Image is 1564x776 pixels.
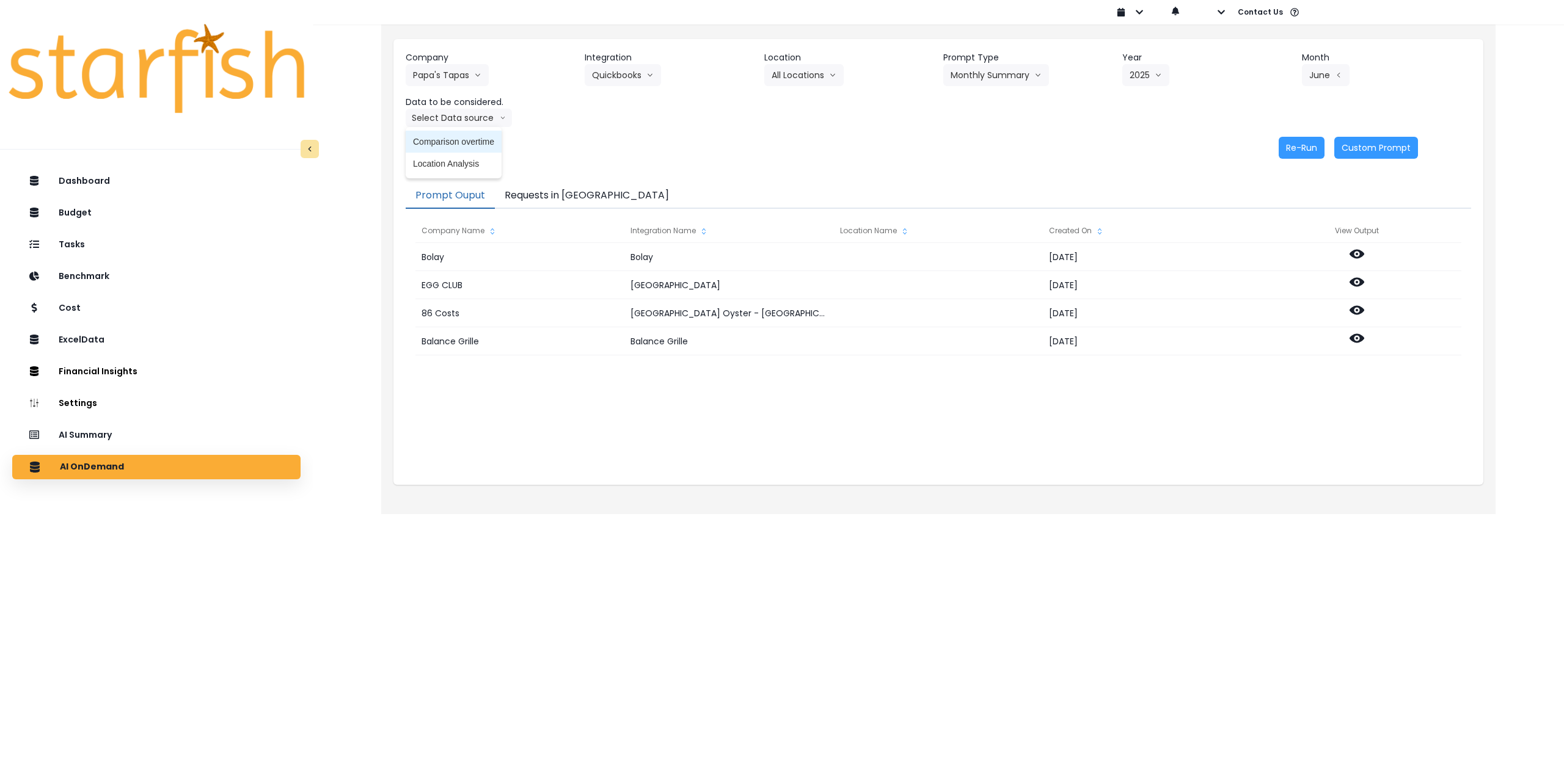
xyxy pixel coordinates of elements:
[1155,69,1162,81] svg: arrow down line
[415,271,624,299] div: EGG CLUB
[474,69,481,81] svg: arrow down line
[488,227,497,236] svg: sort
[12,169,301,194] button: Dashboard
[699,227,709,236] svg: sort
[1043,243,1251,271] div: [DATE]
[1043,219,1251,243] div: Created On
[834,219,1042,243] div: Location Name
[1095,227,1105,236] svg: sort
[585,64,661,86] button: Quickbooksarrow down line
[1334,137,1418,159] button: Custom Prompt
[1043,299,1251,327] div: [DATE]
[415,243,624,271] div: Bolay
[12,455,301,479] button: AI OnDemand
[413,136,494,148] span: Comparison overtime
[1302,64,1350,86] button: Junearrow left line
[12,360,301,384] button: Financial Insights
[646,69,654,81] svg: arrow down line
[59,176,110,186] p: Dashboard
[406,183,495,209] button: Prompt Ouput
[900,227,910,236] svg: sort
[829,69,836,81] svg: arrow down line
[12,233,301,257] button: Tasks
[406,109,512,127] button: Select Data sourcearrow down line
[59,239,85,250] p: Tasks
[1279,137,1325,159] button: Re-Run
[500,112,506,124] svg: arrow down line
[415,299,624,327] div: 86 Costs
[1122,51,1292,64] header: Year
[406,51,575,64] header: Company
[59,208,92,218] p: Budget
[585,51,754,64] header: Integration
[624,327,833,355] div: Balance Grille
[1302,51,1471,64] header: Month
[12,423,301,448] button: AI Summary
[1252,219,1461,243] div: View Output
[60,462,124,473] p: AI OnDemand
[12,264,301,289] button: Benchmark
[406,96,575,109] header: Data to be considered.
[1122,64,1169,86] button: 2025arrow down line
[59,335,104,345] p: ExcelData
[764,51,934,64] header: Location
[624,299,833,327] div: [GEOGRAPHIC_DATA] Oyster - [GEOGRAPHIC_DATA]
[12,296,301,321] button: Cost
[1043,327,1251,355] div: [DATE]
[624,243,833,271] div: Bolay
[624,271,833,299] div: [GEOGRAPHIC_DATA]
[413,158,494,170] span: Location Analysis
[59,303,81,313] p: Cost
[1335,69,1342,81] svg: arrow left line
[12,391,301,416] button: Settings
[406,64,489,86] button: Papa's Tapasarrow down line
[59,430,112,440] p: AI Summary
[943,64,1049,86] button: Monthly Summaryarrow down line
[59,271,109,281] p: Benchmark
[1034,69,1042,81] svg: arrow down line
[12,201,301,225] button: Budget
[943,51,1113,64] header: Prompt Type
[495,183,679,209] button: Requests in [GEOGRAPHIC_DATA]
[764,64,844,86] button: All Locationsarrow down line
[415,327,624,355] div: Balance Grille
[1043,271,1251,299] div: [DATE]
[12,328,301,352] button: ExcelData
[406,127,502,178] ul: Select Data sourcearrow down line
[415,219,624,243] div: Company Name
[624,219,833,243] div: Integration Name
